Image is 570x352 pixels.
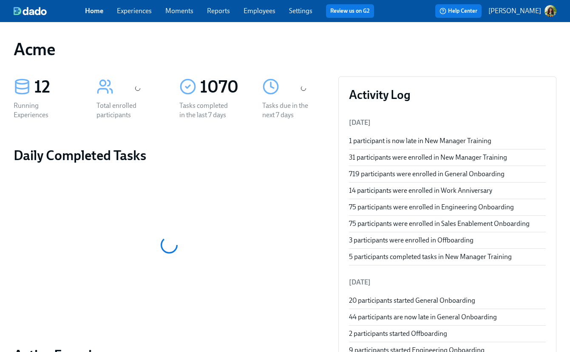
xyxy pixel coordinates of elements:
span: Help Center [440,7,477,15]
button: [PERSON_NAME] [488,5,556,17]
div: 1070 [200,76,242,98]
div: 75 participants were enrolled in Sales Enablement Onboarding [349,219,546,228]
img: dado [14,7,47,15]
button: Help Center [435,4,482,18]
li: [DATE] [349,272,546,293]
div: 20 participants started General Onboarding [349,296,546,305]
a: Moments [165,7,193,15]
span: [DATE] [349,118,371,127]
img: ACg8ocLclD2tQmfIiewwK1zANg5ba6mICO7ZPBc671k9VM_MGIVYfH83=s96-c [544,5,556,17]
div: Tasks due in the next 7 days [262,101,317,120]
div: Tasks completed in the last 7 days [179,101,234,120]
div: 31 participants were enrolled in New Manager Training [349,153,546,162]
div: 5 participants completed tasks in New Manager Training [349,252,546,262]
div: 1 participant is now late in New Manager Training [349,136,546,146]
div: 75 participants were enrolled in Engineering Onboarding [349,203,546,212]
p: [PERSON_NAME] [488,6,541,16]
div: 44 participants are now late in General Onboarding [349,313,546,322]
h1: Acme [14,39,55,59]
div: 12 [34,76,76,98]
div: Running Experiences [14,101,68,120]
a: dado [14,7,85,15]
a: Reports [207,7,230,15]
div: 14 participants were enrolled in Work Anniversary [349,186,546,195]
div: 719 participants were enrolled in General Onboarding [349,169,546,179]
div: Total enrolled participants [96,101,151,120]
button: Review us on G2 [326,4,374,18]
a: Employees [244,7,275,15]
a: Settings [289,7,312,15]
a: Review us on G2 [330,7,370,15]
div: 3 participants were enrolled in Offboarding [349,236,546,245]
a: Home [85,7,103,15]
h2: Daily Completed Tasks [14,147,325,164]
a: Experiences [117,7,152,15]
div: 2 participants started Offboarding [349,329,546,338]
h3: Activity Log [349,87,546,102]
